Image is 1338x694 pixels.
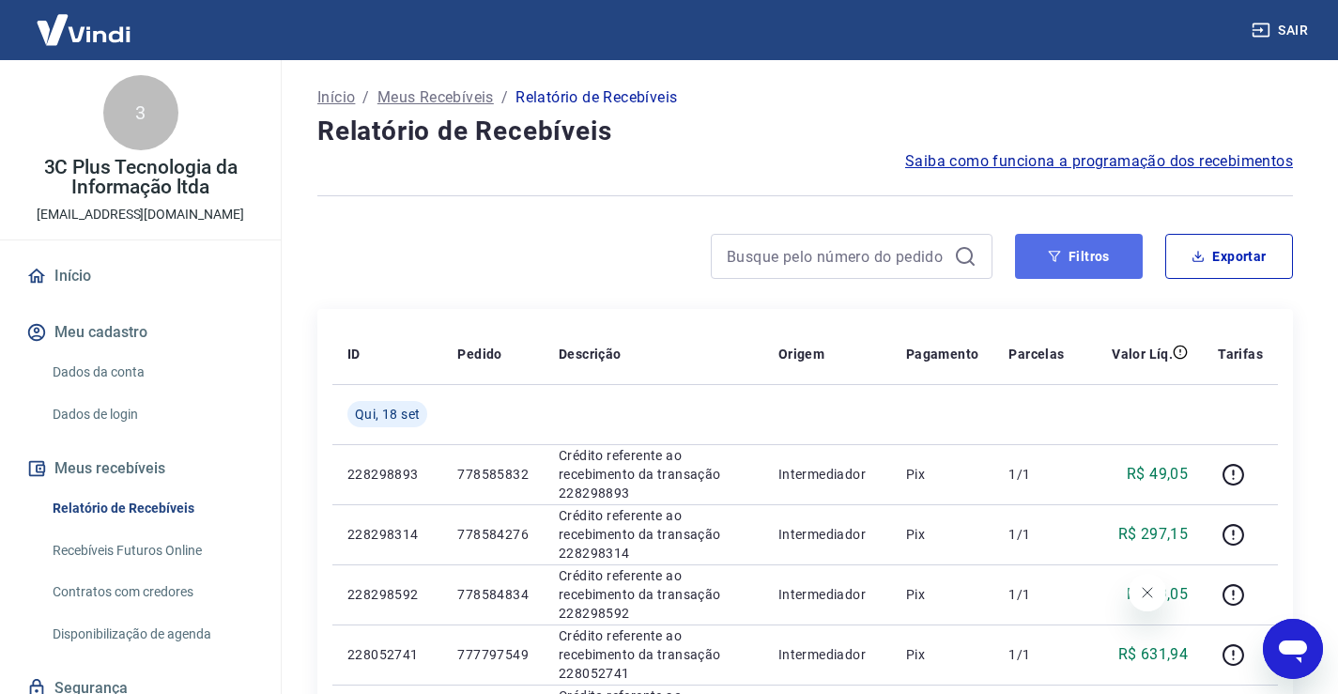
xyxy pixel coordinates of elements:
[37,205,244,224] p: [EMAIL_ADDRESS][DOMAIN_NAME]
[355,405,420,424] span: Qui, 18 set
[45,489,258,528] a: Relatório de Recebíveis
[1008,525,1064,544] p: 1/1
[317,86,355,109] a: Início
[15,158,266,197] p: 3C Plus Tecnologia da Informação ltda
[347,585,427,604] p: 228298592
[778,345,824,363] p: Origem
[906,525,979,544] p: Pix
[457,465,529,484] p: 778585832
[559,345,622,363] p: Descrição
[45,353,258,392] a: Dados da conta
[1008,585,1064,604] p: 1/1
[1218,345,1263,363] p: Tarifas
[559,566,748,623] p: Crédito referente ao recebimento da transação 228298592
[905,150,1293,173] a: Saiba como funciona a programação dos recebimentos
[1015,234,1143,279] button: Filtros
[1118,523,1189,546] p: R$ 297,15
[23,448,258,489] button: Meus recebíveis
[1008,345,1064,363] p: Parcelas
[501,86,508,109] p: /
[317,113,1293,150] h4: Relatório de Recebíveis
[515,86,677,109] p: Relatório de Recebíveis
[457,345,501,363] p: Pedido
[559,506,748,563] p: Crédito referente ao recebimento da transação 228298314
[347,645,427,664] p: 228052741
[45,395,258,434] a: Dados de login
[1112,345,1173,363] p: Valor Líq.
[727,242,946,270] input: Busque pelo número do pedido
[457,585,529,604] p: 778584834
[778,465,876,484] p: Intermediador
[906,585,979,604] p: Pix
[1129,574,1166,611] iframe: Fechar mensagem
[45,532,258,570] a: Recebíveis Futuros Online
[23,255,258,297] a: Início
[778,525,876,544] p: Intermediador
[1248,13,1315,48] button: Sair
[457,645,529,664] p: 777797549
[559,446,748,502] p: Crédito referente ao recebimento da transação 228298893
[1263,619,1323,679] iframe: Botão para abrir a janela de mensagens
[778,645,876,664] p: Intermediador
[1127,583,1188,606] p: R$ 49,05
[778,585,876,604] p: Intermediador
[347,465,427,484] p: 228298893
[45,573,258,611] a: Contratos com credores
[347,525,427,544] p: 228298314
[906,465,979,484] p: Pix
[103,75,178,150] div: 3
[362,86,369,109] p: /
[23,1,145,58] img: Vindi
[11,13,158,28] span: Olá! Precisa de ajuda?
[347,345,361,363] p: ID
[1118,643,1189,666] p: R$ 631,94
[1127,463,1188,486] p: R$ 49,05
[457,525,529,544] p: 778584276
[23,312,258,353] button: Meu cadastro
[45,615,258,654] a: Disponibilização de agenda
[1165,234,1293,279] button: Exportar
[1008,465,1064,484] p: 1/1
[906,645,979,664] p: Pix
[559,626,748,683] p: Crédito referente ao recebimento da transação 228052741
[377,86,494,109] a: Meus Recebíveis
[906,345,979,363] p: Pagamento
[1008,645,1064,664] p: 1/1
